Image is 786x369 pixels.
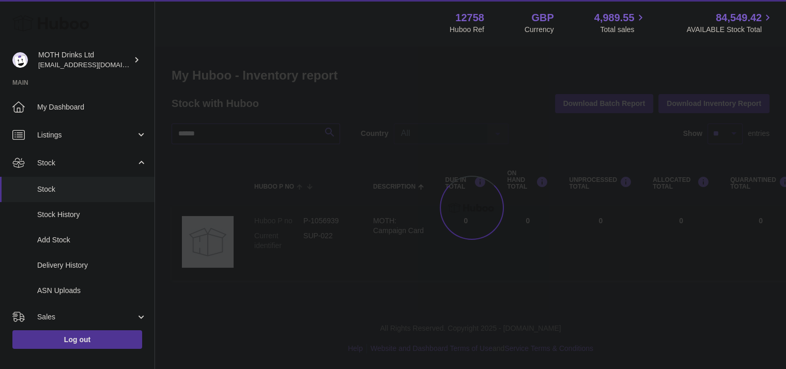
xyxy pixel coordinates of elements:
span: 84,549.42 [716,11,762,25]
span: Total sales [600,25,646,35]
span: Stock [37,158,136,168]
span: Listings [37,130,136,140]
span: [EMAIL_ADDRESS][DOMAIN_NAME] [38,60,152,69]
span: Sales [37,312,136,322]
a: Log out [12,330,142,349]
div: MOTH Drinks Ltd [38,50,131,70]
span: Add Stock [37,235,147,245]
div: Huboo Ref [450,25,484,35]
span: Delivery History [37,260,147,270]
span: AVAILABLE Stock Total [686,25,774,35]
img: internalAdmin-12758@internal.huboo.com [12,52,28,68]
strong: GBP [531,11,553,25]
a: 84,549.42 AVAILABLE Stock Total [686,11,774,35]
a: 4,989.55 Total sales [594,11,646,35]
span: 4,989.55 [594,11,635,25]
strong: 12758 [455,11,484,25]
span: Stock [37,185,147,194]
span: Stock History [37,210,147,220]
div: Currency [525,25,554,35]
span: My Dashboard [37,102,147,112]
span: ASN Uploads [37,286,147,296]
